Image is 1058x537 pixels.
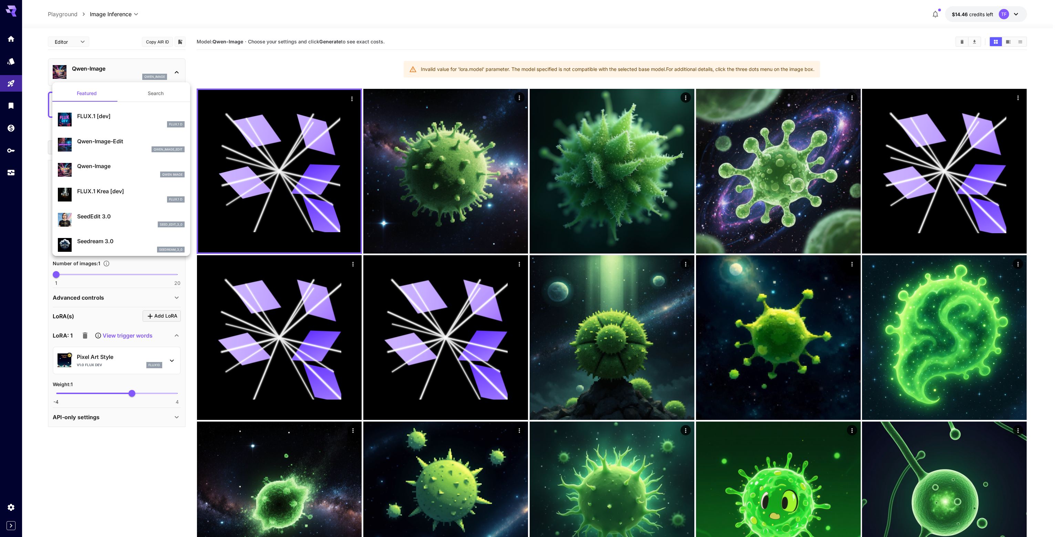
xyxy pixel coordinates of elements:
[77,112,185,120] p: FLUX.1 [dev]
[121,85,190,102] button: Search
[159,247,183,252] p: seedream_3_0
[162,172,183,177] p: Qwen Image
[77,187,185,195] p: FLUX.1 Krea [dev]
[77,212,185,220] p: SeedEdit 3.0
[58,209,185,230] div: SeedEdit 3.0seed_edit_3_0
[77,162,185,170] p: Qwen-Image
[77,237,185,245] p: Seedream 3.0
[58,234,185,255] div: Seedream 3.0seedream_3_0
[58,109,185,130] div: FLUX.1 [dev]FLUX.1 D
[77,137,185,145] p: Qwen-Image-Edit
[169,122,183,127] p: FLUX.1 D
[58,134,185,155] div: Qwen-Image-Editqwen_image_edit
[58,184,185,205] div: FLUX.1 Krea [dev]FLUX.1 D
[154,147,183,152] p: qwen_image_edit
[160,222,183,227] p: seed_edit_3_0
[169,197,183,202] p: FLUX.1 D
[52,85,121,102] button: Featured
[58,159,185,180] div: Qwen-ImageQwen Image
